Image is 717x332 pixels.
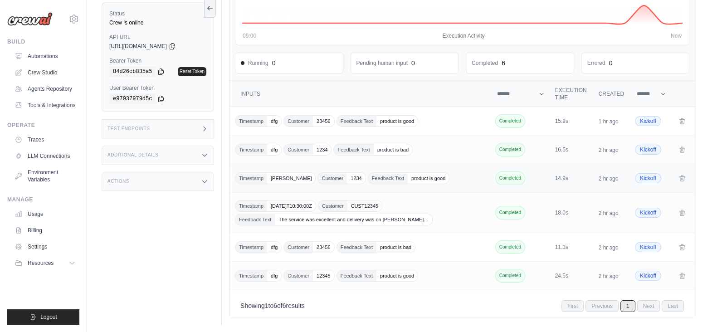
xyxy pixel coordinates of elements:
iframe: Chat Widget [672,288,717,332]
span: Timestamp [235,200,267,211]
th: Execution Time [550,81,593,107]
div: 0 [609,59,613,68]
span: Timestamp [235,173,267,184]
a: Settings [11,239,79,254]
a: Automations [11,49,79,63]
div: 0 [272,59,276,68]
span: 1234 [347,173,365,184]
span: Last [662,300,684,312]
label: Bearer Token [109,57,206,64]
span: Completed [495,269,525,283]
div: 0 [411,59,415,68]
span: [DATE]T10:30:00Z [267,200,316,211]
div: Operate [7,122,79,129]
time: 2 hr ago [599,273,619,279]
span: Kickoff [635,173,661,183]
div: 24.5s [555,272,588,279]
button: Resources [11,256,79,270]
time: 2 hr ago [599,147,619,153]
nav: Pagination [561,300,684,312]
th: Inputs [229,81,492,107]
label: API URL [109,34,206,41]
span: Kickoff [635,242,661,252]
span: dfg [267,144,281,155]
span: 09:00 [243,32,256,39]
span: Customer [284,144,313,155]
dd: Completed [472,59,498,67]
span: Feedback Text [337,242,376,253]
img: Logo [7,12,53,26]
time: 2 hr ago [599,176,619,182]
span: Completed [495,206,525,220]
a: Environment Variables [11,165,79,187]
div: Crew is online [109,19,206,26]
span: Logout [40,313,57,321]
nav: Pagination [229,294,695,317]
span: dfg [267,242,281,253]
div: Manage [7,196,79,203]
dd: Pending human input [356,59,408,67]
span: Feedback Text [334,144,373,155]
span: product is good [376,270,418,281]
span: Kickoff [635,271,661,281]
span: The service was excellent and delivery was on [PERSON_NAME]… [275,214,432,225]
span: Previous [585,300,619,312]
span: dfg [267,116,281,127]
a: Crew Studio [11,65,79,80]
h3: Additional Details [107,152,158,158]
span: Execution Activity [442,32,484,39]
span: Customer [284,270,313,281]
span: 6 [273,302,277,309]
span: Completed [495,240,525,254]
a: Reset Token [178,67,206,76]
label: Status [109,10,206,17]
span: Resources [28,259,54,267]
span: Timestamp [235,242,267,253]
span: Kickoff [635,208,661,218]
span: Kickoff [635,145,661,155]
span: [URL][DOMAIN_NAME] [109,43,167,50]
a: Agents Repository [11,82,79,96]
div: 18.0s [555,209,588,216]
span: Running [241,59,268,67]
a: Usage [11,207,79,221]
span: Completed [495,143,525,156]
span: 6 [283,302,286,309]
label: User Bearer Token [109,84,206,92]
h3: Actions [107,179,129,184]
span: Customer [318,200,347,211]
div: Build [7,38,79,45]
span: Completed [495,171,525,185]
span: CUST12345 [347,200,382,211]
span: product is bad [376,242,415,253]
span: Now [671,32,682,39]
div: 16.5s [555,146,588,153]
th: Created [593,81,629,107]
span: Feedback Text [337,116,376,127]
span: Customer [284,116,313,127]
code: e97937979d5c [109,93,156,104]
span: Timestamp [235,116,267,127]
a: Billing [11,223,79,238]
span: 23456 [313,242,334,253]
a: Tools & Integrations [11,98,79,112]
a: Traces [11,132,79,147]
span: Customer [318,173,347,184]
span: dfg [267,270,281,281]
span: 23456 [313,116,334,127]
span: Completed [495,114,525,128]
a: LLM Connections [11,149,79,163]
span: Timestamp [235,270,267,281]
span: Next [637,300,660,312]
p: Showing to of results [240,301,305,310]
span: 1 [265,302,268,309]
span: product is bad [374,144,412,155]
dd: Errored [587,59,605,67]
h3: Test Endpoints [107,126,150,132]
span: Customer [284,242,313,253]
span: 12345 [313,270,334,281]
span: [PERSON_NAME] [267,173,315,184]
span: Feedback Text [368,173,408,184]
time: 2 hr ago [599,244,619,251]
